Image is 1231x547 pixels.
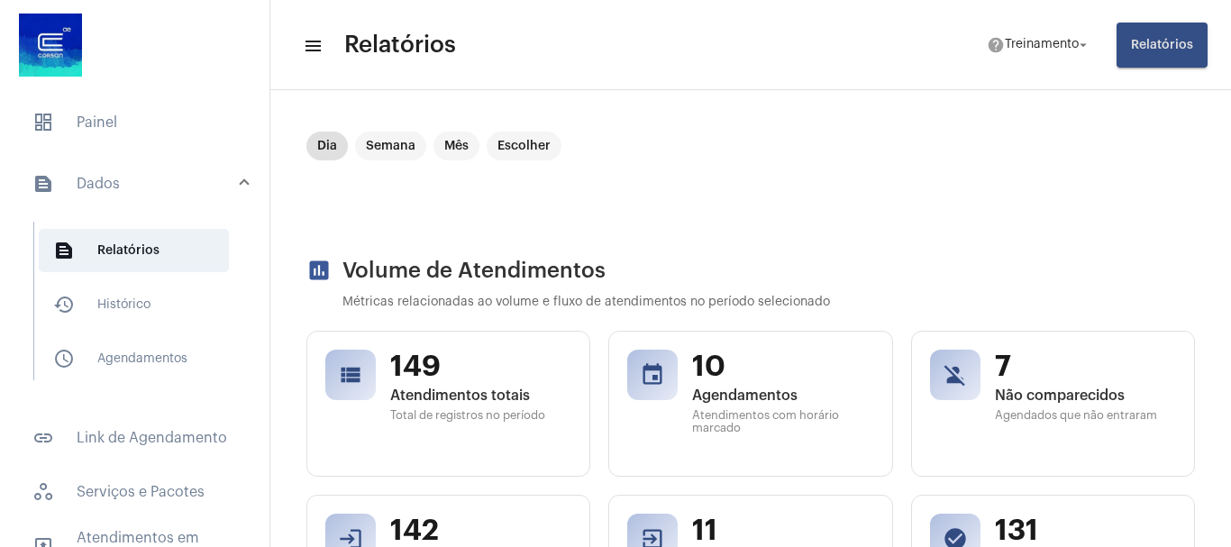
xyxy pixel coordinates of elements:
[344,31,456,59] span: Relatórios
[306,258,332,283] mat-icon: assessment
[390,387,571,404] span: Atendimentos totais
[943,362,968,387] mat-icon: person_off
[303,35,321,57] mat-icon: sidenav icon
[306,132,348,160] mat-chip: Dia
[18,470,251,514] span: Serviços e Pacotes
[355,132,426,160] mat-chip: Semana
[14,9,87,81] img: d4669ae0-8c07-2337-4f67-34b0df7f5ae4.jpeg
[692,387,873,404] span: Agendamentos
[39,337,229,380] span: Agendamentos
[53,240,75,261] mat-icon: sidenav icon
[53,294,75,315] mat-icon: sidenav icon
[995,387,1176,404] span: Não comparecidos
[342,296,1195,309] p: Métricas relacionadas ao volume e fluxo de atendimentos no período selecionado
[987,36,1005,54] mat-icon: help
[433,132,479,160] mat-chip: Mês
[11,155,269,213] mat-expansion-panel-header: sidenav iconDados
[32,112,54,133] span: sidenav icon
[39,283,229,326] span: Histórico
[338,362,363,387] mat-icon: view_list
[32,173,54,195] mat-icon: sidenav icon
[995,350,1176,384] span: 7
[306,258,1195,283] h2: Volume de Atendimentos
[390,409,571,422] span: Total de registros no período
[32,481,54,503] span: sidenav icon
[32,173,241,195] mat-panel-title: Dados
[18,416,251,460] span: Link de Agendamento
[53,348,75,369] mat-icon: sidenav icon
[995,409,1176,422] span: Agendados que não entraram
[18,101,251,144] span: Painel
[976,27,1102,63] button: Treinamento
[640,362,665,387] mat-icon: event
[1075,37,1091,53] mat-icon: arrow_drop_down
[1117,23,1208,68] button: Relatórios
[390,350,571,384] span: 149
[1131,39,1193,51] span: Relatórios
[11,213,269,406] div: sidenav iconDados
[1005,39,1079,51] span: Treinamento
[692,409,873,434] span: Atendimentos com horário marcado
[39,229,229,272] span: Relatórios
[32,427,54,449] mat-icon: sidenav icon
[692,350,873,384] span: 10
[487,132,561,160] mat-chip: Escolher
